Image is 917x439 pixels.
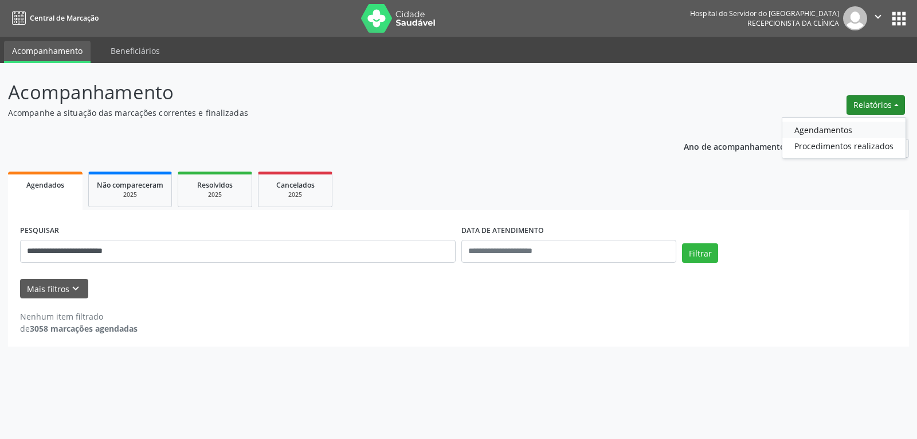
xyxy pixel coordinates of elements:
p: Acompanhe a situação das marcações correntes e finalizadas [8,107,638,119]
button: Filtrar [682,243,718,263]
i: keyboard_arrow_down [69,282,82,295]
a: Beneficiários [103,41,168,61]
img: img [843,6,867,30]
ul: Relatórios [782,117,906,158]
button:  [867,6,889,30]
span: Agendados [26,180,64,190]
span: Central de Marcação [30,13,99,23]
button: apps [889,9,909,29]
span: Resolvidos [197,180,233,190]
div: 2025 [186,191,244,199]
span: Cancelados [276,180,315,190]
p: Ano de acompanhamento [684,139,785,153]
div: Hospital do Servidor do [GEOGRAPHIC_DATA] [690,9,839,18]
strong: 3058 marcações agendadas [30,323,138,334]
a: Procedimentos realizados [782,138,906,154]
span: Não compareceram [97,180,163,190]
span: Recepcionista da clínica [747,18,839,28]
button: Relatórios [847,95,905,115]
div: Nenhum item filtrado [20,310,138,323]
p: Acompanhamento [8,78,638,107]
label: DATA DE ATENDIMENTO [461,222,544,240]
a: Acompanhamento [4,41,91,63]
button: Mais filtroskeyboard_arrow_down [20,279,88,299]
div: 2025 [97,191,163,199]
a: Agendamentos [782,122,906,138]
div: 2025 [267,191,324,199]
i:  [872,10,884,23]
label: PESQUISAR [20,222,59,240]
a: Central de Marcação [8,9,99,28]
div: de [20,323,138,335]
